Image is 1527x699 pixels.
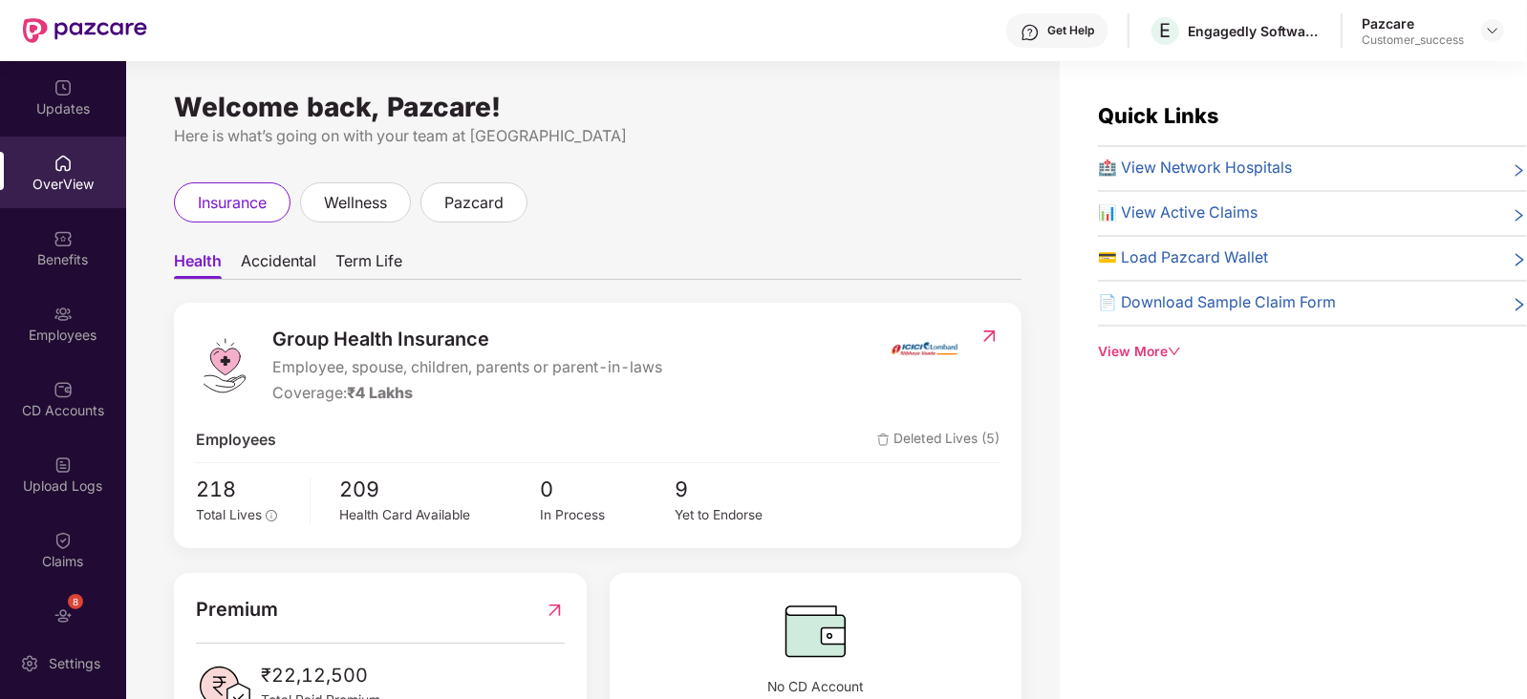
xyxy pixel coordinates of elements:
div: View More [1098,342,1527,363]
span: 9 [675,473,808,505]
span: Quick Links [1098,103,1218,128]
div: Yet to Endorse [675,505,808,526]
span: E [1160,19,1172,42]
div: Health Card Available [339,505,540,526]
img: RedirectIcon [979,327,1000,346]
div: Customer_success [1362,32,1464,48]
span: 💳 Load Pazcard Wallet [1098,246,1268,270]
div: Pazcare [1362,14,1464,32]
img: svg+xml;base64,PHN2ZyBpZD0iQ0RfQWNjb3VudHMiIGRhdGEtbmFtZT0iQ0QgQWNjb3VudHMiIHhtbG5zPSJodHRwOi8vd3... [54,380,73,399]
span: wellness [324,191,387,215]
span: 218 [196,473,296,505]
span: right [1512,295,1527,315]
span: Premium [196,595,278,625]
img: insurerIcon [889,325,960,372]
img: logo [196,337,253,394]
img: svg+xml;base64,PHN2ZyBpZD0iRW5kb3JzZW1lbnRzIiB4bWxucz0iaHR0cDovL3d3dy53My5vcmcvMjAwMC9zdmciIHdpZH... [54,606,73,625]
img: svg+xml;base64,PHN2ZyBpZD0iQmVuZWZpdHMiIHhtbG5zPSJodHRwOi8vd3d3LnczLm9yZy8yMDAwL3N2ZyIgd2lkdGg9Ij... [54,229,73,248]
span: Health [174,251,222,279]
div: In Process [541,505,675,526]
span: right [1512,250,1527,270]
span: Term Life [335,251,402,279]
span: Employees [196,429,276,453]
div: Get Help [1047,23,1094,38]
div: Welcome back, Pazcare! [174,99,1022,115]
img: svg+xml;base64,PHN2ZyBpZD0iSGVscC0zMngzMiIgeG1sbnM9Imh0dHA6Ly93d3cudzMub3JnLzIwMDAvc3ZnIiB3aWR0aD... [1021,23,1040,42]
img: deleteIcon [877,434,890,446]
span: Accidental [241,251,316,279]
span: Group Health Insurance [272,325,662,354]
img: svg+xml;base64,PHN2ZyBpZD0iRHJvcGRvd24tMzJ4MzIiIHhtbG5zPSJodHRwOi8vd3d3LnczLm9yZy8yMDAwL3N2ZyIgd2... [1485,23,1500,38]
span: Employee, spouse, children, parents or parent-in-laws [272,356,662,380]
span: 0 [541,473,675,505]
img: RedirectIcon [545,595,565,625]
span: ₹22,12,500 [261,661,380,690]
div: Here is what’s going on with your team at [GEOGRAPHIC_DATA] [174,124,1022,148]
span: Total Lives [196,507,262,522]
img: svg+xml;base64,PHN2ZyBpZD0iRW1wbG95ZWVzIiB4bWxucz0iaHR0cDovL3d3dy53My5vcmcvMjAwMC9zdmciIHdpZHRoPS... [54,305,73,324]
img: svg+xml;base64,PHN2ZyBpZD0iVXBkYXRlZCIgeG1sbnM9Imh0dHA6Ly93d3cudzMub3JnLzIwMDAvc3ZnIiB3aWR0aD0iMj... [54,78,73,97]
span: 📊 View Active Claims [1098,201,1258,225]
span: down [1168,345,1181,358]
div: Engagedly Software India Private Limited [1188,22,1322,40]
span: 📄 Download Sample Claim Form [1098,291,1336,315]
img: svg+xml;base64,PHN2ZyBpZD0iQ2xhaW0iIHhtbG5zPSJodHRwOi8vd3d3LnczLm9yZy8yMDAwL3N2ZyIgd2lkdGg9IjIwIi... [54,531,73,550]
span: right [1512,160,1527,180]
div: Coverage: [272,382,662,406]
span: 209 [339,473,540,505]
span: info-circle [266,510,277,521]
div: Settings [43,654,106,673]
span: pazcard [444,191,504,215]
div: 8 [68,594,83,609]
img: svg+xml;base64,PHN2ZyBpZD0iVXBsb2FkX0xvZ3MiIGRhdGEtbmFtZT0iVXBsb2FkIExvZ3MiIHhtbG5zPSJodHRwOi8vd3... [54,455,73,475]
img: CDBalanceIcon [632,595,1000,667]
span: 🏥 View Network Hospitals [1098,157,1292,180]
span: Deleted Lives (5) [877,429,1000,453]
span: insurance [198,191,267,215]
img: svg+xml;base64,PHN2ZyBpZD0iU2V0dGluZy0yMHgyMCIgeG1sbnM9Imh0dHA6Ly93d3cudzMub3JnLzIwMDAvc3ZnIiB3aW... [20,654,39,673]
img: svg+xml;base64,PHN2ZyBpZD0iSG9tZSIgeG1sbnM9Imh0dHA6Ly93d3cudzMub3JnLzIwMDAvc3ZnIiB3aWR0aD0iMjAiIG... [54,154,73,173]
span: ₹4 Lakhs [347,384,413,402]
img: New Pazcare Logo [23,18,147,43]
span: right [1512,205,1527,225]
